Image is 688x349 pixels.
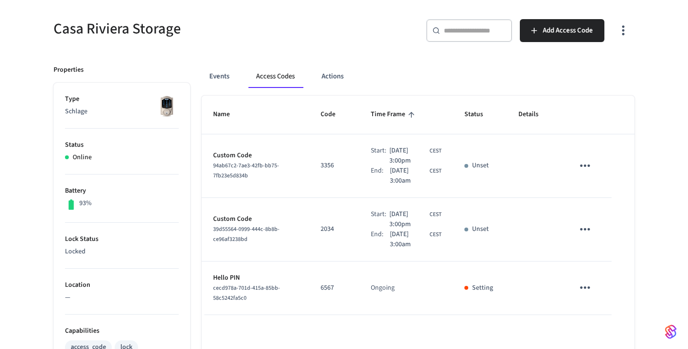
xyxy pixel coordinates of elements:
[543,24,593,37] span: Add Access Code
[321,224,348,234] p: 2034
[390,229,441,250] div: Europe/Rome
[430,147,441,155] span: CEST
[371,166,390,186] div: End:
[472,161,489,171] p: Unset
[389,209,427,229] span: [DATE] 3:00pm
[314,65,351,88] button: Actions
[472,224,489,234] p: Unset
[213,151,298,161] p: Custom Code
[79,198,92,208] p: 93%
[472,283,493,293] p: Setting
[65,186,179,196] p: Battery
[65,234,179,244] p: Lock Status
[65,293,179,303] p: —
[321,283,348,293] p: 6567
[321,161,348,171] p: 3356
[213,107,242,122] span: Name
[321,107,348,122] span: Code
[430,210,441,219] span: CEST
[371,209,389,229] div: Start:
[430,167,441,175] span: CEST
[520,19,604,42] button: Add Access Code
[54,65,84,75] p: Properties
[389,146,441,166] div: Europe/Rome
[389,146,427,166] span: [DATE] 3:00pm
[202,65,634,88] div: ant example
[371,229,390,250] div: End:
[213,273,298,283] p: Hello PIN
[389,209,441,229] div: Europe/Rome
[665,324,677,339] img: SeamLogoGradient.69752ec5.svg
[213,284,280,302] span: cecd978a-701d-415a-85bb-58c5242fa5c0
[359,262,453,315] td: Ongoing
[202,96,634,315] table: sticky table
[155,94,179,118] img: Schlage Sense Smart Deadbolt with Camelot Trim, Front
[65,94,179,104] p: Type
[65,140,179,150] p: Status
[371,146,389,166] div: Start:
[213,162,279,180] span: 94ab67c2-7ae3-42fb-bb75-7fb23e5d834b
[65,326,179,336] p: Capabilities
[65,280,179,290] p: Location
[248,65,302,88] button: Access Codes
[390,166,441,186] div: Europe/Rome
[202,65,237,88] button: Events
[390,166,428,186] span: [DATE] 3:00am
[390,229,428,250] span: [DATE] 3:00am
[464,107,495,122] span: Status
[54,19,338,39] h5: Casa Riviera Storage
[73,153,92,163] p: Online
[65,247,179,257] p: Locked
[213,225,279,243] span: 39d55564-0999-444c-8b8b-ce96af3238bd
[213,214,298,224] p: Custom Code
[430,230,441,239] span: CEST
[518,107,551,122] span: Details
[371,107,418,122] span: Time Frame
[65,107,179,117] p: Schlage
